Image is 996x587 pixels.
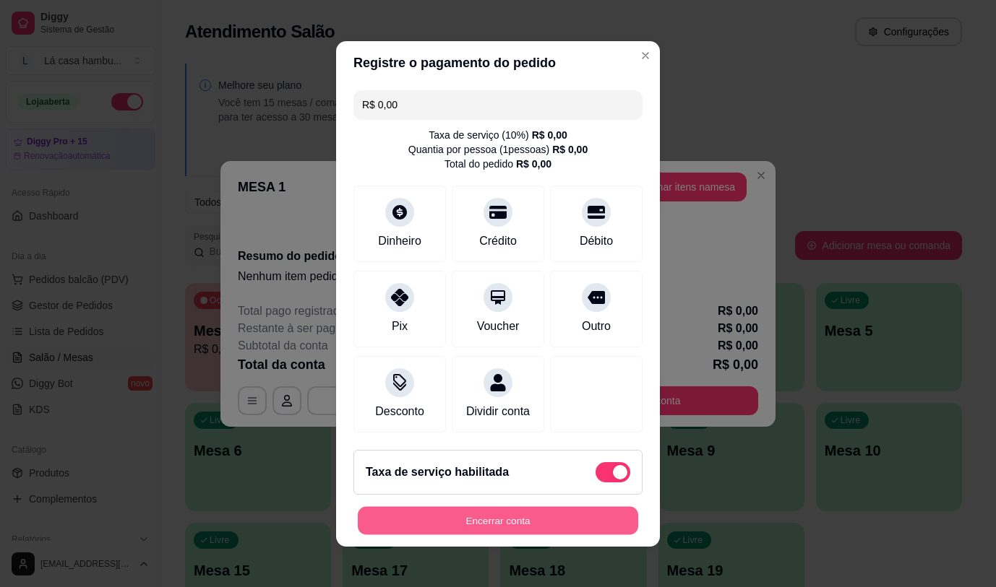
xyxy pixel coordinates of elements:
[429,128,567,142] div: Taxa de serviço ( 10 %)
[516,157,551,171] div: R$ 0,00
[408,142,588,157] div: Quantia por pessoa ( 1 pessoas)
[466,403,530,420] div: Dividir conta
[479,232,517,250] div: Crédito
[358,506,638,534] button: Encerrar conta
[532,128,567,142] div: R$ 0,00
[375,403,424,420] div: Desconto
[552,142,588,157] div: R$ 0,00
[634,44,657,67] button: Close
[366,464,509,481] h2: Taxa de serviço habilitada
[336,41,660,84] header: Registre o pagamento do pedido
[580,232,613,250] div: Débito
[362,90,634,119] input: Ex.: hambúrguer de cordeiro
[392,318,408,335] div: Pix
[378,232,421,250] div: Dinheiro
[477,318,520,335] div: Voucher
[582,318,611,335] div: Outro
[445,157,551,171] div: Total do pedido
